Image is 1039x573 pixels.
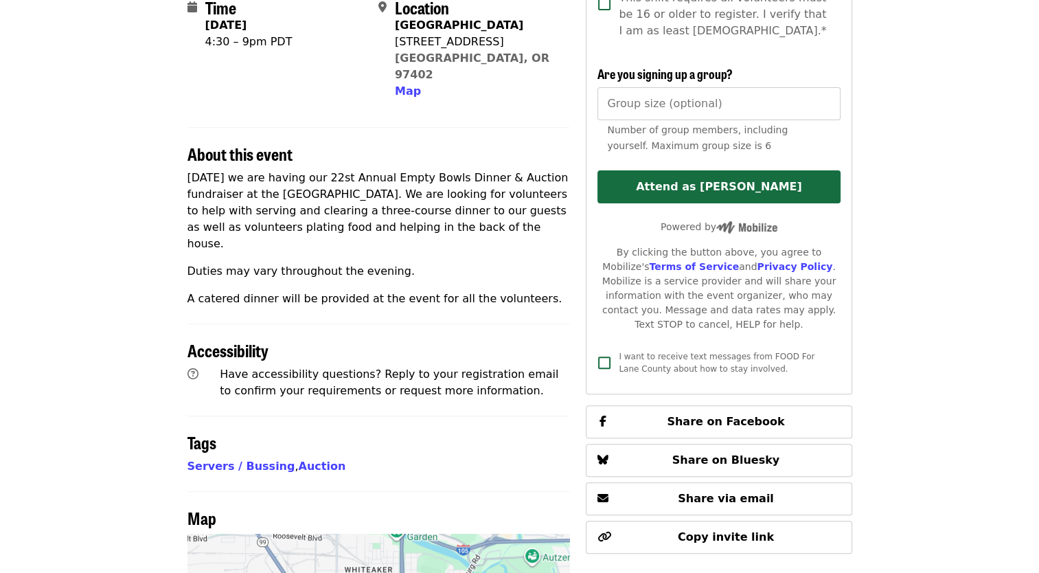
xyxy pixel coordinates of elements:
span: Have accessibility questions? Reply to your registration email to confirm your requirements or re... [220,368,558,397]
p: [DATE] we are having our 22st Annual Empty Bowls Dinner & Auction fundraiser at the [GEOGRAPHIC_D... [187,170,570,252]
p: A catered dinner will be provided at the event for all the volunteers. [187,291,570,307]
img: Powered by Mobilize [716,221,777,234]
div: 4:30 – 9pm PDT [205,34,293,50]
i: question-circle icon [187,368,198,381]
a: Auction [299,460,346,473]
i: calendar icon [187,1,197,14]
span: Share on Facebook [667,415,784,428]
i: map-marker-alt icon [378,1,387,14]
span: Copy invite link [678,530,774,543]
button: Share via email [586,482,852,515]
div: By clicking the button above, you agree to Mobilize's and . Mobilize is a service provider and wi... [597,245,840,332]
span: Share on Bluesky [672,453,780,467]
span: Map [187,506,216,530]
button: Share on Facebook [586,405,852,438]
span: Powered by [661,221,777,232]
button: Copy invite link [586,521,852,554]
a: Servers / Bussing [187,460,295,473]
span: Map [395,85,421,98]
button: Share on Bluesky [586,444,852,477]
strong: [DATE] [205,19,247,32]
span: Share via email [678,492,774,505]
span: About this event [187,142,293,166]
span: I want to receive text messages from FOOD For Lane County about how to stay involved. [619,352,814,374]
span: Accessibility [187,338,269,362]
a: Terms of Service [649,261,739,272]
span: Are you signing up a group? [597,65,733,82]
span: Tags [187,430,216,454]
button: Attend as [PERSON_NAME] [597,170,840,203]
button: Map [395,83,421,100]
a: Privacy Policy [757,261,832,272]
strong: [GEOGRAPHIC_DATA] [395,19,523,32]
a: [GEOGRAPHIC_DATA], OR 97402 [395,52,549,81]
p: Duties may vary throughout the evening. [187,263,570,280]
div: [STREET_ADDRESS] [395,34,558,50]
input: [object Object] [597,87,840,120]
span: , [187,460,299,473]
span: Number of group members, including yourself. Maximum group size is 6 [607,124,788,151]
